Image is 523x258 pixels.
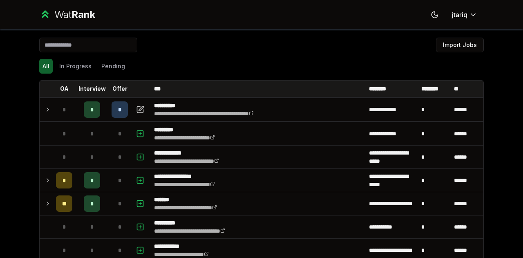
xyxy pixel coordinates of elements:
[78,85,106,93] p: Interview
[60,85,69,93] p: OA
[112,85,127,93] p: Offer
[56,59,95,74] button: In Progress
[445,7,484,22] button: jtariq
[39,8,95,21] a: WatRank
[452,10,467,20] span: jtariq
[54,8,95,21] div: Wat
[39,59,53,74] button: All
[98,59,128,74] button: Pending
[72,9,95,20] span: Rank
[436,38,484,52] button: Import Jobs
